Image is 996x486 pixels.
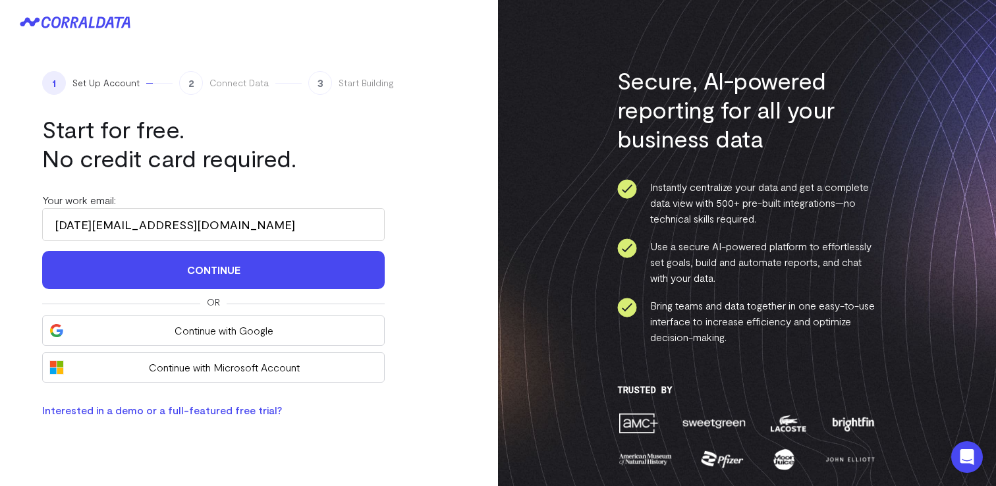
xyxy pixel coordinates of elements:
[617,238,877,286] li: Use a secure AI-powered platform to effortlessly set goals, build and automate reports, and chat ...
[617,179,877,227] li: Instantly centralize your data and get a complete data view with 500+ pre-built integrations—no t...
[70,360,377,375] span: Continue with Microsoft Account
[617,385,877,395] h3: Trusted By
[70,323,377,338] span: Continue with Google
[42,208,385,241] input: Enter your work email address
[207,296,220,309] span: Or
[308,71,332,95] span: 3
[42,352,385,383] button: Continue with Microsoft Account
[339,76,394,90] span: Start Building
[72,76,140,90] span: Set Up Account
[42,115,385,173] h1: Start for free. No credit card required.
[179,71,203,95] span: 2
[42,71,66,95] span: 1
[951,441,983,473] div: Open Intercom Messenger
[617,66,877,153] h3: Secure, AI-powered reporting for all your business data
[42,404,282,416] a: Interested in a demo or a full-featured free trial?
[209,76,269,90] span: Connect Data
[42,251,385,289] button: Continue
[617,298,877,345] li: Bring teams and data together in one easy-to-use interface to increase efficiency and optimize de...
[42,315,385,346] button: Continue with Google
[42,194,116,206] label: Your work email:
